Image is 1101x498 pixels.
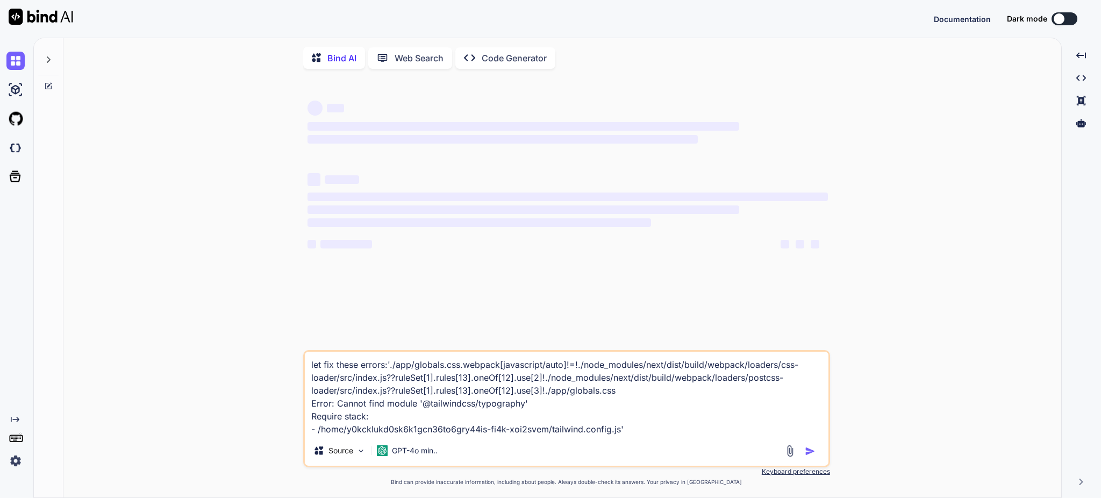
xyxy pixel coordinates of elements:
p: GPT-4o min.. [392,445,438,456]
img: darkCloudIdeIcon [6,139,25,157]
span: ‌ [308,135,698,144]
span: Documentation [934,15,991,24]
img: githubLight [6,110,25,128]
span: Dark mode [1007,13,1047,24]
img: attachment [784,445,796,457]
span: ‌ [796,240,804,248]
span: ‌ [308,173,320,186]
span: ‌ [320,240,372,248]
textarea: let fix these errors:'./app/globals.css.webpack[javascript/auto]!=!./node_modules/next/dist/build... [305,352,828,436]
span: ‌ [308,218,651,227]
p: Web Search [395,52,444,65]
img: ai-studio [6,81,25,99]
span: ‌ [811,240,819,248]
p: Bind can provide inaccurate information, including about people. Always double-check its answers.... [303,478,830,486]
img: GPT-4o mini [377,445,388,456]
img: chat [6,52,25,70]
span: ‌ [308,122,739,131]
span: ‌ [781,240,789,248]
img: settings [6,452,25,470]
span: ‌ [308,240,316,248]
span: ‌ [308,101,323,116]
p: Bind AI [327,52,356,65]
span: ‌ [327,104,344,112]
img: Bind AI [9,9,73,25]
p: Keyboard preferences [303,467,830,476]
img: icon [805,446,816,457]
span: ‌ [325,175,359,184]
button: Documentation [934,13,991,25]
span: ‌ [308,193,828,201]
img: Pick Models [356,446,366,456]
p: Code Generator [482,52,547,65]
p: Source [328,445,353,456]
span: ‌ [308,205,739,214]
